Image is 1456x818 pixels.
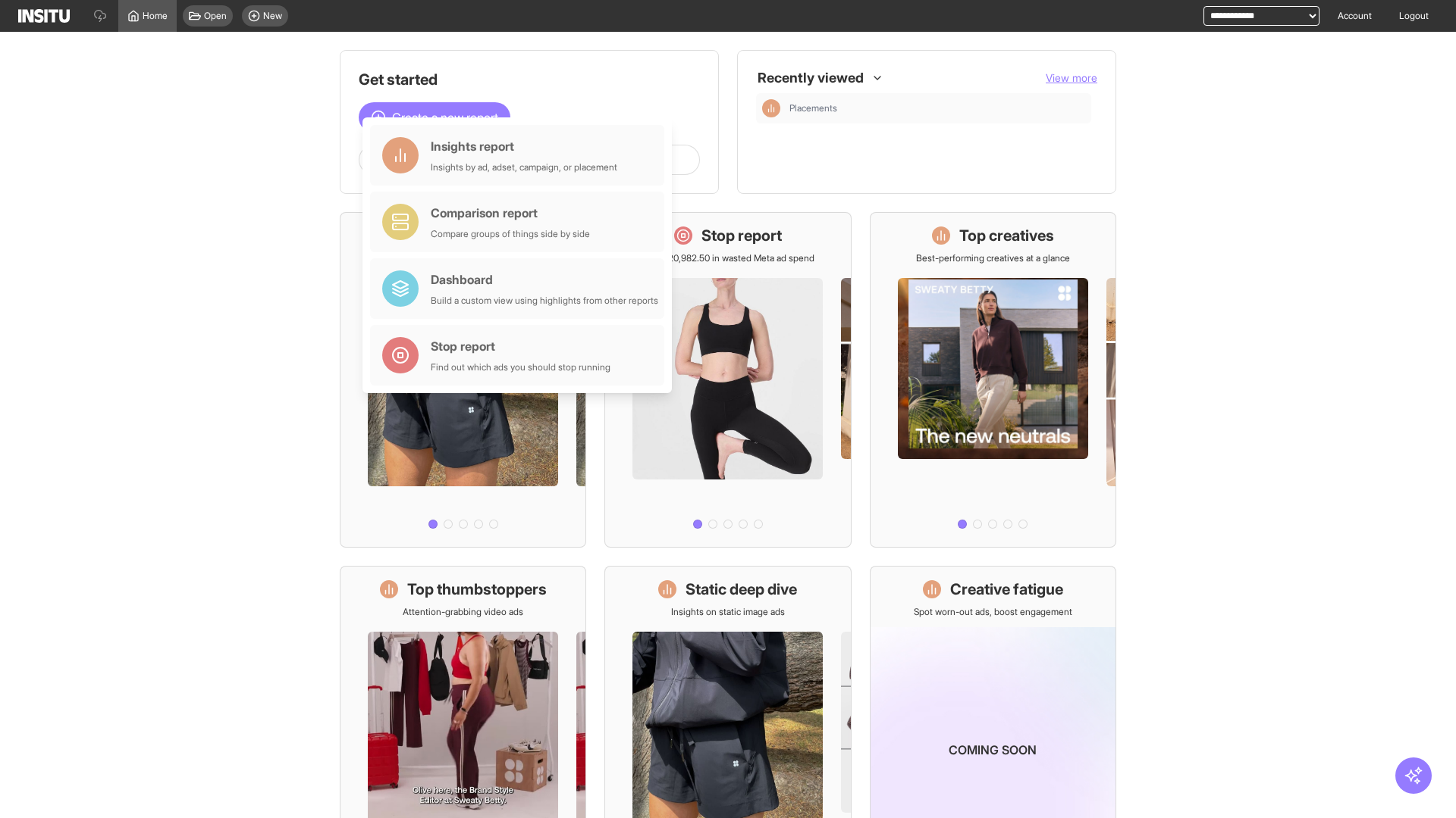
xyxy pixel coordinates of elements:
[359,102,510,133] button: Create a new report
[18,9,70,23] img: Logo
[143,10,168,22] span: Home
[789,102,837,114] span: Placements
[959,225,1054,246] h1: Top creatives
[407,579,547,600] h1: Top thumbstoppers
[431,228,590,240] div: Compare groups of things side by side
[431,361,610,373] div: Find out which ads you should stop running
[789,102,1085,114] span: Placements
[604,212,851,548] a: Stop reportSave £20,982.50 in wasted Meta ad spend
[431,270,658,289] div: Dashboard
[392,108,498,126] span: Create a new report
[340,212,586,548] a: What's live nowSee all active ads instantly
[431,137,617,155] div: Insights report
[762,99,780,117] div: Insights
[403,606,523,618] p: Attention-grabbing video ads
[431,161,617,173] div: Insights by ad, adset, campaign, or placement
[263,10,282,22] span: New
[1046,70,1097,86] button: View more
[671,606,785,618] p: Insights on static image ads
[916,252,1070,264] p: Best-performing creatives at a glance
[686,579,797,600] h1: Static deep dive
[1046,71,1097,84] span: View more
[701,225,782,246] h1: Stop report
[641,252,814,264] p: Save £20,982.50 in wasted Meta ad spend
[431,337,610,355] div: Stop report
[870,212,1116,548] a: Top creativesBest-performing creatives at a glance
[204,10,227,22] span: Open
[431,204,590,222] div: Comparison report
[359,69,700,90] h1: Get started
[431,295,658,307] div: Build a custom view using highlights from other reports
